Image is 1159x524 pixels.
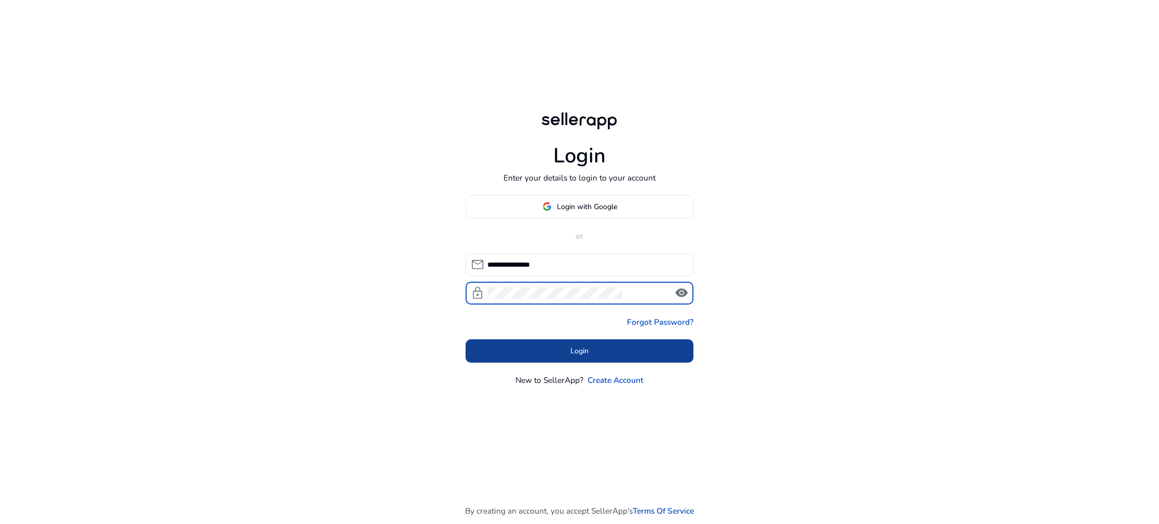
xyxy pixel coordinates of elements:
[515,374,583,386] p: New to SellerApp?
[675,286,688,300] span: visibility
[553,144,606,169] h1: Login
[542,202,552,211] img: google-logo.svg
[588,374,644,386] a: Create Account
[557,201,617,212] span: Login with Google
[570,346,589,356] span: Login
[466,339,694,363] button: Login
[633,505,694,517] a: Terms Of Service
[627,316,693,328] a: Forgot Password?
[471,258,484,271] span: mail
[466,195,694,218] button: Login with Google
[503,172,656,184] p: Enter your details to login to your account
[466,230,694,242] p: or
[471,286,484,300] span: lock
